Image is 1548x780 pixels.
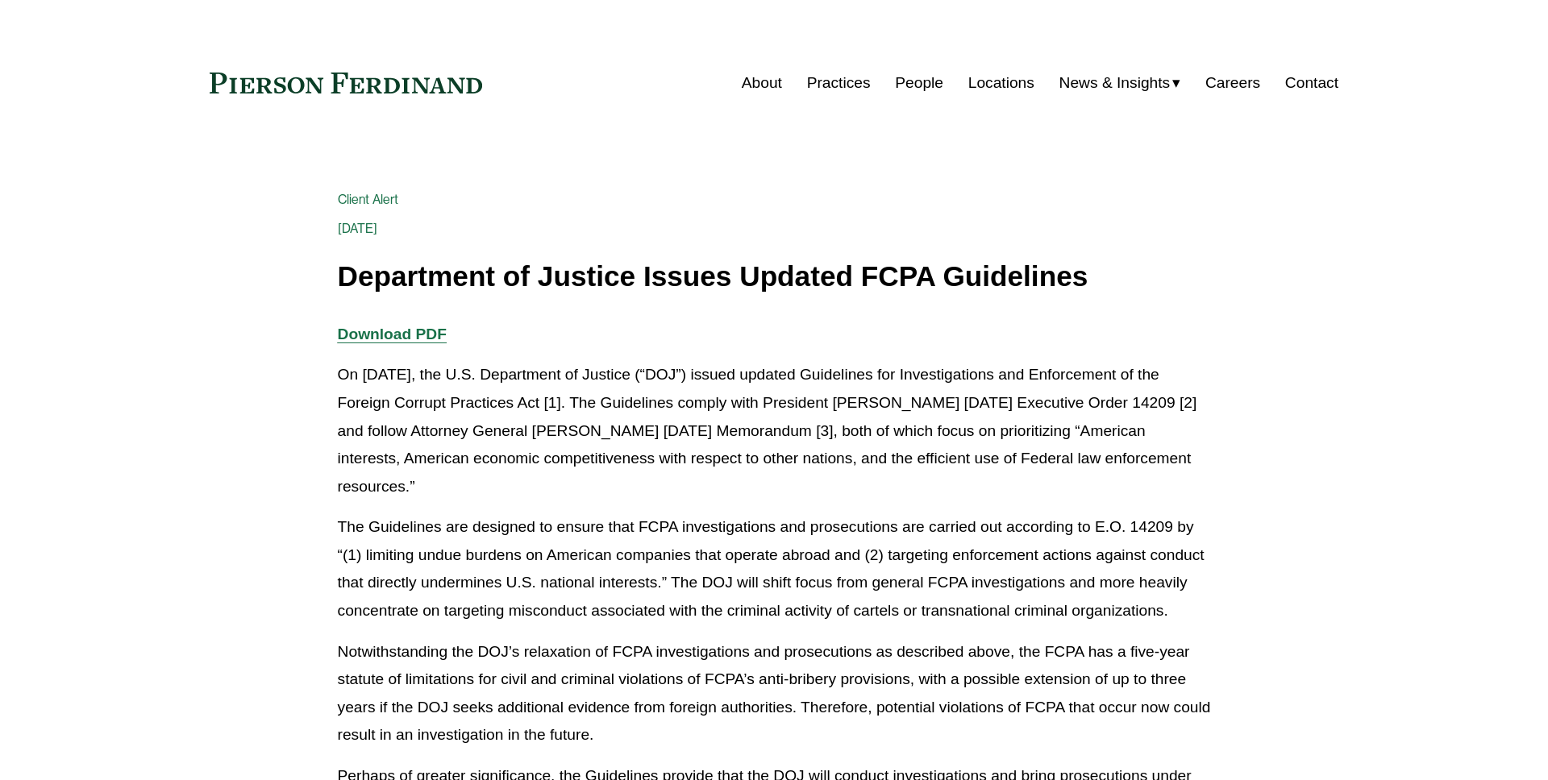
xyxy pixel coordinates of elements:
[895,68,943,98] a: People
[338,361,1211,500] p: On [DATE], the U.S. Department of Justice (“DOJ”) issued updated Guidelines for Investigations an...
[968,68,1034,98] a: Locations
[338,326,447,342] a: Download PDF
[1059,69,1171,97] span: News & Insights
[338,513,1211,624] p: The Guidelines are designed to ensure that FCPA investigations and prosecutions are carried out a...
[807,68,871,98] a: Practices
[1059,68,1181,98] a: folder dropdown
[1285,68,1338,98] a: Contact
[742,68,782,98] a: About
[338,261,1211,292] h1: Department of Justice Issues Updated FCPA Guidelines
[338,192,399,207] a: Client Alert
[1205,68,1260,98] a: Careers
[338,221,378,236] span: [DATE]
[338,638,1211,749] p: Notwithstanding the DOJ’s relaxation of FCPA investigations and prosecutions as described above, ...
